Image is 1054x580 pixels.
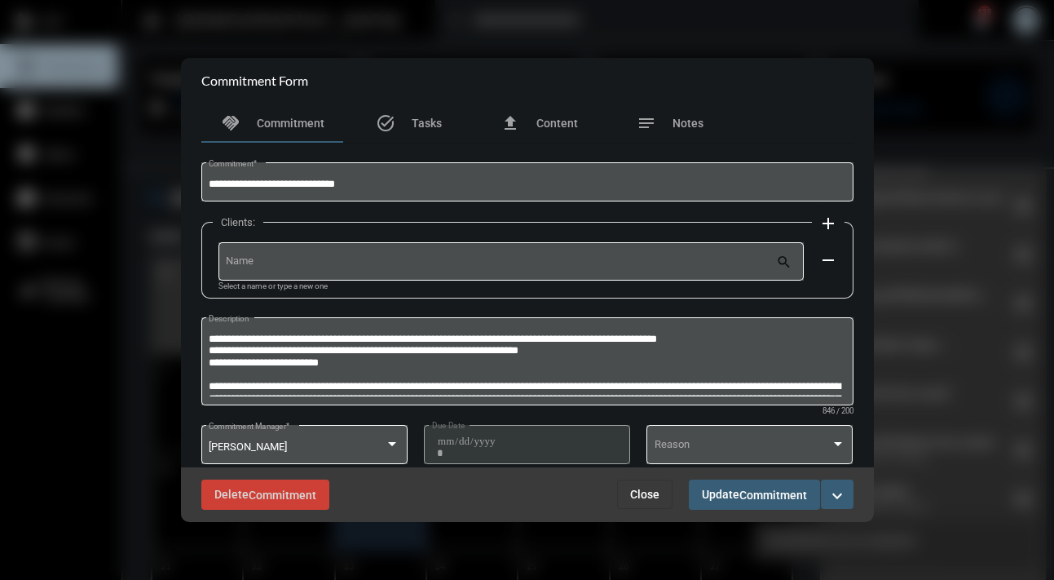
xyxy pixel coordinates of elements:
[218,282,328,291] mat-hint: Select a name or type a new one
[501,113,520,133] mat-icon: file_upload
[201,480,329,510] button: DeleteCommitment
[209,441,287,453] span: [PERSON_NAME]
[818,250,838,270] mat-icon: remove
[376,113,395,133] mat-icon: task_alt
[257,117,324,130] span: Commitment
[702,488,807,501] span: Update
[214,488,316,501] span: Delete
[249,489,316,502] span: Commitment
[739,489,807,502] span: Commitment
[637,113,656,133] mat-icon: notes
[536,117,578,130] span: Content
[689,480,820,510] button: UpdateCommitment
[221,113,240,133] mat-icon: handshake
[827,486,847,506] mat-icon: expand_more
[776,254,796,273] mat-icon: search
[818,214,838,233] mat-icon: add
[617,480,673,509] button: Close
[201,73,308,88] h2: Commitment Form
[412,117,442,130] span: Tasks
[822,407,853,416] mat-hint: 846 / 200
[213,216,263,228] label: Clients:
[673,117,703,130] span: Notes
[630,488,659,501] span: Close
